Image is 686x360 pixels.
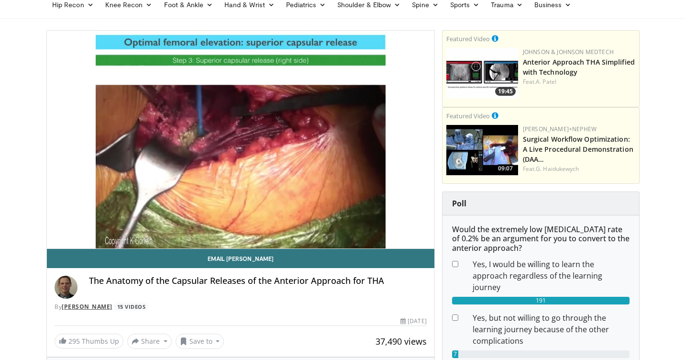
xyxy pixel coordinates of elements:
[465,259,637,293] dd: Yes, I would be willing to learn the approach regardless of the learning journey
[465,312,637,347] dd: Yes, but not willing to go through the learning journey because of the other complications
[446,34,490,43] small: Featured Video
[523,165,635,173] div: Feat.
[376,336,427,347] span: 37,490 views
[62,303,112,311] a: [PERSON_NAME]
[446,125,518,175] img: bcfc90b5-8c69-4b20-afee-af4c0acaf118.150x105_q85_crop-smart_upscale.jpg
[523,125,597,133] a: [PERSON_NAME]+Nephew
[47,249,434,268] a: Email [PERSON_NAME]
[452,297,630,304] div: 191
[536,165,579,173] a: G. Haidukewych
[114,303,149,311] a: 15 Videos
[55,334,123,349] a: 295 Thumbs Up
[523,135,633,164] a: Surgical Workflow Optimization: A Live Procedural Demonstration (DAA…
[446,112,490,120] small: Featured Video
[452,225,630,253] h6: Would the extremely low [MEDICAL_DATA] rate of 0.2% be an argument for you to convert to the ante...
[68,337,80,346] span: 295
[446,48,518,98] img: 06bb1c17-1231-4454-8f12-6191b0b3b81a.150x105_q85_crop-smart_upscale.jpg
[495,164,516,173] span: 09:07
[400,317,426,326] div: [DATE]
[523,57,635,77] a: Anterior Approach THA Simplified with Technology
[452,198,466,209] strong: Poll
[55,303,427,311] div: By
[536,78,556,86] a: A. Patel
[47,31,434,249] video-js: Video Player
[452,350,459,358] div: 7
[495,87,516,96] span: 19:45
[89,276,427,286] h4: The Anatomy of the Capsular Releases of the Anterior Approach for THA
[127,334,172,349] button: Share
[55,276,77,299] img: Avatar
[176,334,224,349] button: Save to
[446,125,518,175] a: 09:07
[446,48,518,98] a: 19:45
[523,78,635,86] div: Feat.
[523,48,614,56] a: Johnson & Johnson MedTech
